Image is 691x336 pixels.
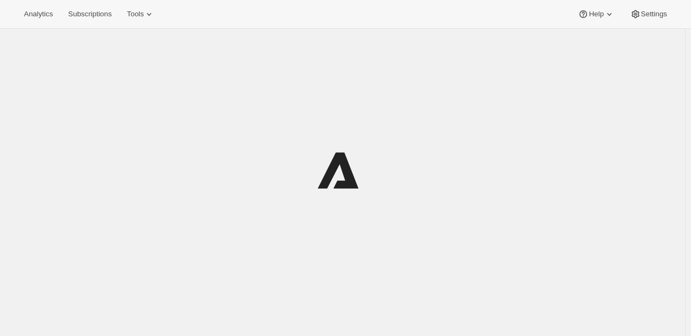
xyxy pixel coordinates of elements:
[120,7,161,22] button: Tools
[127,10,144,18] span: Tools
[61,7,118,22] button: Subscriptions
[589,10,603,18] span: Help
[24,10,53,18] span: Analytics
[17,7,59,22] button: Analytics
[624,7,674,22] button: Settings
[571,7,621,22] button: Help
[68,10,112,18] span: Subscriptions
[641,10,667,18] span: Settings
